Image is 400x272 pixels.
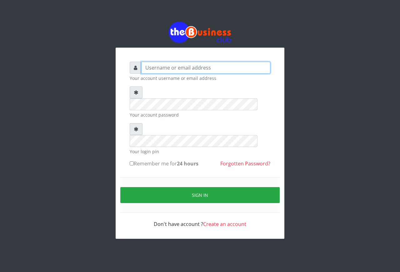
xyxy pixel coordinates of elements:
a: Forgotten Password? [220,160,270,167]
a: Create an account [203,221,246,228]
input: Remember me for24 hours [130,161,134,165]
label: Remember me for [130,160,198,167]
button: Sign in [120,187,280,203]
small: Your login pin [130,148,270,155]
input: Username or email address [141,62,270,74]
small: Your account username or email address [130,75,270,81]
div: Don't have account ? [130,213,270,228]
b: 24 hours [177,160,198,167]
small: Your account password [130,112,270,118]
